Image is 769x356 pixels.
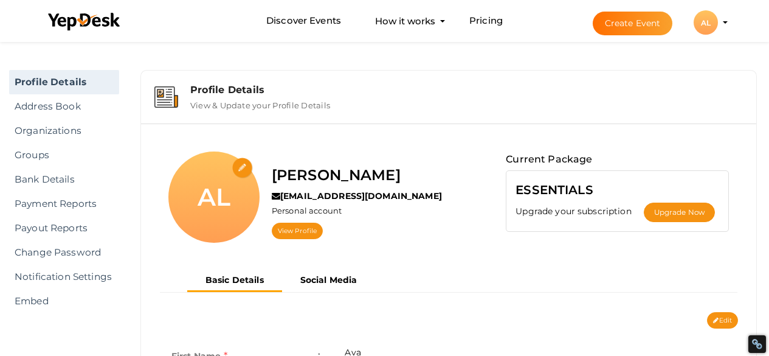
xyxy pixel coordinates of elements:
button: Upgrade Now [644,203,715,222]
label: [PERSON_NAME] [272,164,401,187]
button: AL [690,10,722,35]
label: [EMAIL_ADDRESS][DOMAIN_NAME] [272,190,442,202]
button: Create Event [593,12,673,35]
a: Groups [9,143,119,167]
b: Social Media [300,274,357,285]
a: Organizations [9,119,119,143]
a: Payout Reports [9,216,119,240]
profile-pic: AL [694,18,718,27]
div: AL [168,152,260,243]
a: Profile Details [9,70,119,94]
label: Personal account [272,205,342,217]
button: Basic Details [187,270,282,292]
a: View Profile [272,223,323,239]
img: event-details.svg [154,86,178,108]
a: Address Book [9,94,119,119]
a: Profile Details View & Update your Profile Details [147,101,750,113]
b: Basic Details [205,274,264,285]
button: Edit [707,312,738,329]
a: Discover Events [266,10,341,32]
a: Pricing [469,10,503,32]
label: View & Update your Profile Details [190,96,330,110]
button: How it works [371,10,439,32]
button: Social Media [282,270,376,290]
a: Embed [9,289,119,313]
div: Profile Details [190,84,743,96]
label: ESSENTIALS [516,180,593,200]
a: Notification Settings [9,265,119,289]
a: Payment Reports [9,192,119,216]
div: Restore Info Box &#10;&#10;NoFollow Info:&#10; META-Robots NoFollow: &#09;true&#10; META-Robots N... [751,338,763,350]
a: Change Password [9,240,119,265]
label: Upgrade your subscription [516,205,644,217]
label: Current Package [506,152,592,167]
div: AL [694,10,718,35]
a: Bank Details [9,167,119,192]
